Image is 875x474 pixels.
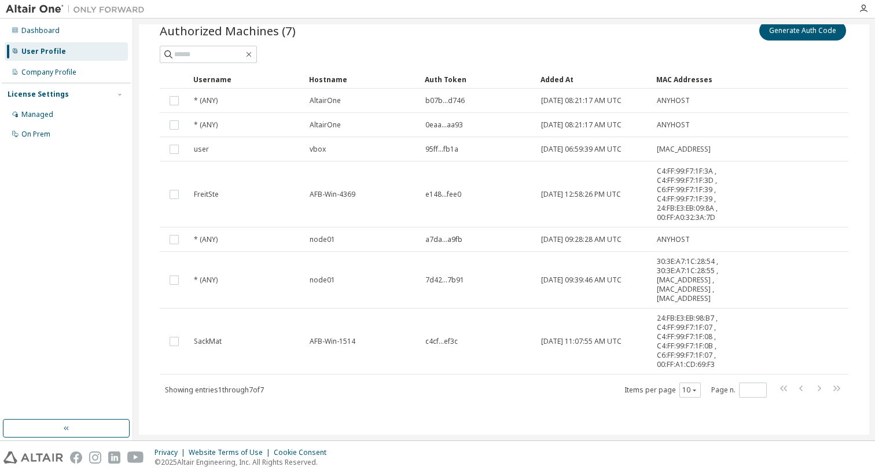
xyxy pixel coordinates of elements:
div: MAC Addresses [656,70,725,89]
div: Dashboard [21,26,60,35]
span: vbox [310,145,326,154]
span: 30:3E:A7:1C:28:54 , 30:3E:A7:1C:28:55 , [MAC_ADDRESS] , [MAC_ADDRESS] , [MAC_ADDRESS] [657,257,724,303]
span: FreitSte [194,190,219,199]
span: * (ANY) [194,96,218,105]
span: Items per page [624,383,701,398]
img: Altair One [6,3,150,15]
span: SackMat [194,337,222,346]
span: ANYHOST [657,235,690,244]
div: On Prem [21,130,50,139]
span: [DATE] 08:21:17 AM UTC [541,96,622,105]
img: facebook.svg [70,451,82,464]
span: c4cf...ef3c [425,337,458,346]
img: youtube.svg [127,451,144,464]
p: © 2025 Altair Engineering, Inc. All Rights Reserved. [155,457,333,467]
span: ANYHOST [657,96,690,105]
span: AltairOne [310,120,341,130]
span: [MAC_ADDRESS] [657,145,711,154]
span: * (ANY) [194,235,218,244]
span: [DATE] 08:21:17 AM UTC [541,120,622,130]
span: Showing entries 1 through 7 of 7 [165,385,264,395]
span: AFB-Win-1514 [310,337,355,346]
span: * (ANY) [194,275,218,285]
span: a7da...a9fb [425,235,462,244]
span: * (ANY) [194,120,218,130]
span: [DATE] 09:39:46 AM UTC [541,275,622,285]
span: 0eaa...aa93 [425,120,463,130]
span: Authorized Machines (7) [160,23,296,39]
span: user [194,145,209,154]
span: [DATE] 09:28:28 AM UTC [541,235,622,244]
span: AFB-Win-4369 [310,190,355,199]
span: ANYHOST [657,120,690,130]
div: License Settings [8,90,69,99]
div: Managed [21,110,53,119]
div: Website Terms of Use [189,448,274,457]
button: 10 [682,385,698,395]
div: Privacy [155,448,189,457]
div: Company Profile [21,68,76,77]
span: AltairOne [310,96,341,105]
span: 24:FB:E3:EB:98:B7 , C4:FF:99:F7:1F:07 , C4:FF:99:F7:1F:08 , C4:FF:99:F7:1F:0B , C6:FF:99:F7:1F:07... [657,314,724,369]
div: Cookie Consent [274,448,333,457]
span: [DATE] 06:59:39 AM UTC [541,145,622,154]
div: User Profile [21,47,66,56]
span: [DATE] 11:07:55 AM UTC [541,337,622,346]
div: Hostname [309,70,416,89]
span: [DATE] 12:58:26 PM UTC [541,190,621,199]
span: node01 [310,275,335,285]
div: Added At [541,70,647,89]
span: Page n. [711,383,767,398]
img: altair_logo.svg [3,451,63,464]
span: 95ff...fb1a [425,145,458,154]
button: Generate Auth Code [759,21,846,41]
img: linkedin.svg [108,451,120,464]
img: instagram.svg [89,451,101,464]
span: b07b...d746 [425,96,465,105]
div: Username [193,70,300,89]
span: node01 [310,235,335,244]
span: C4:FF:99:F7:1F:3A , C4:FF:99:F7:1F:3D , C6:FF:99:F7:1F:39 , C4:FF:99:F7:1F:39 , 24:FB:E3:EB:09:8A... [657,167,724,222]
div: Auth Token [425,70,531,89]
span: 7d42...7b91 [425,275,464,285]
span: e148...fee0 [425,190,461,199]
